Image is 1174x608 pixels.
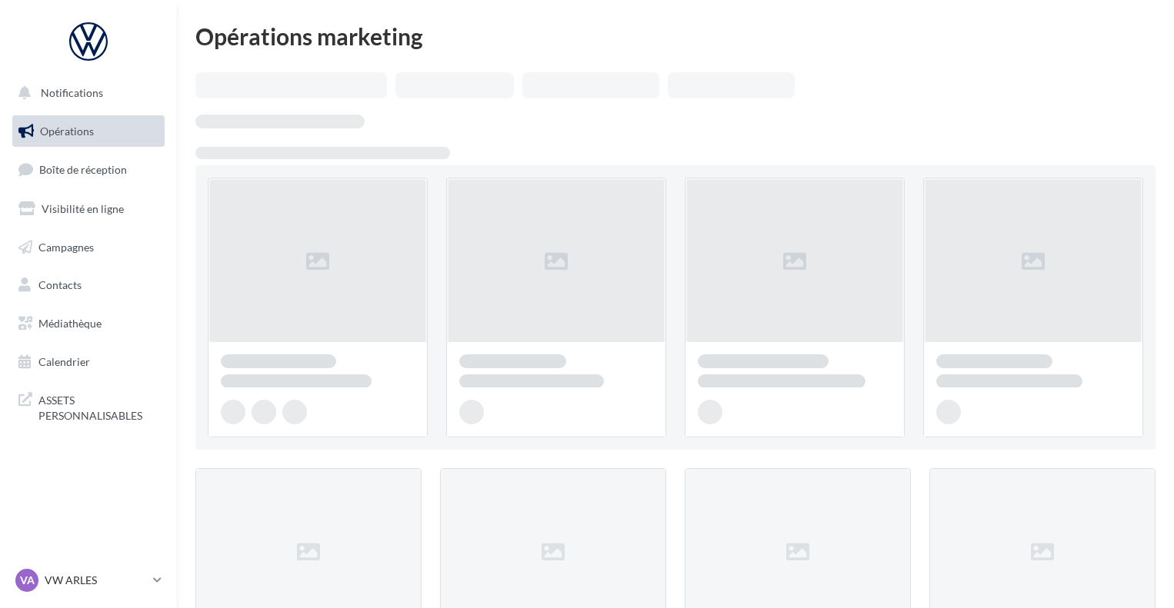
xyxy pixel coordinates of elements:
a: Opérations [9,115,168,148]
a: VA VW ARLES [12,566,165,595]
a: Contacts [9,269,168,301]
span: Calendrier [38,355,90,368]
span: Campagnes [38,240,94,253]
a: ASSETS PERSONNALISABLES [9,384,168,429]
span: Boîte de réception [39,163,127,176]
div: Opérations marketing [195,25,1156,48]
span: VA [20,573,35,588]
p: VW ARLES [45,573,147,588]
button: Notifications [9,77,162,109]
a: Calendrier [9,346,168,378]
a: Campagnes [9,231,168,264]
a: Visibilité en ligne [9,193,168,225]
span: Contacts [38,278,82,291]
span: Médiathèque [38,317,102,330]
span: ASSETS PERSONNALISABLES [38,390,158,423]
span: Visibilité en ligne [42,202,124,215]
a: Médiathèque [9,307,168,340]
span: Opérations [40,125,94,138]
a: Boîte de réception [9,153,168,186]
span: Notifications [41,86,103,99]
